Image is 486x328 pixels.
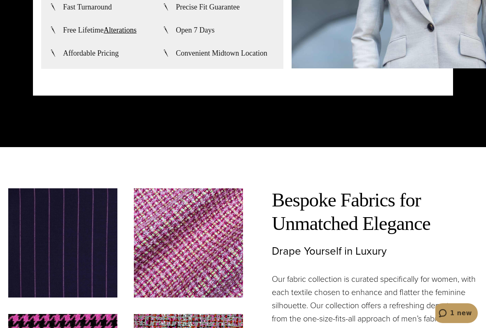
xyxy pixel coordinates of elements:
a: Alterations [103,26,136,34]
span: Affordable Pricing [63,48,119,58]
span: Fast Turnaround [63,2,112,12]
h3: Drape Yourself in Luxury [272,245,478,258]
span: Free Lifetime [63,25,136,35]
img: Red and tan fabric swatch by Scabal. [134,188,243,298]
span: Open 7 Days [176,25,215,35]
img: Blue pinstripe suit swatch by Ermenegildo Zegna [8,188,117,298]
h2: Bespoke Fabrics for Unmatched Elegance [272,188,478,235]
span: Convenient Midtown Location [176,48,267,58]
span: Precise Fit Guarantee [176,2,240,12]
iframe: Opens a widget where you can chat to one of our agents [435,303,478,324]
p: Our fabric collection is curated specifically for women, with each textile chosen to enhance and ... [272,272,478,325]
